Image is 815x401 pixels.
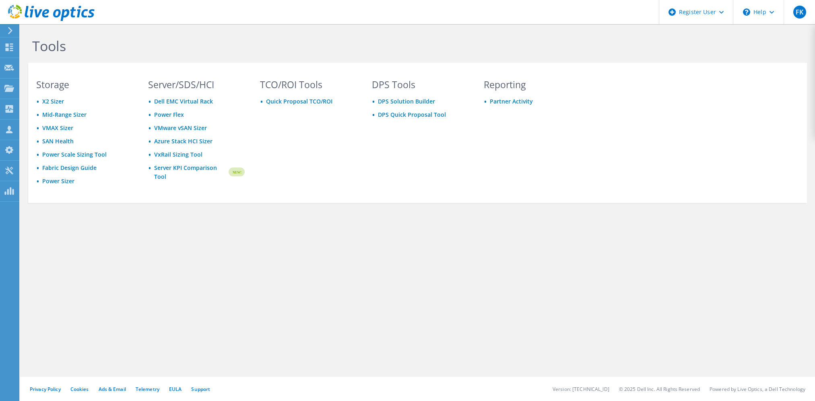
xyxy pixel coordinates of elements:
a: DPS Solution Builder [378,97,435,105]
a: EULA [169,386,182,393]
a: Power Flex [154,111,184,118]
a: Cookies [70,386,89,393]
h1: Tools [32,37,576,54]
h3: Reporting [484,80,580,89]
li: Powered by Live Optics, a Dell Technology [710,386,805,393]
a: X2 Sizer [42,97,64,105]
a: VxRail Sizing Tool [154,151,202,158]
a: Dell EMC Virtual Rack [154,97,213,105]
a: Telemetry [136,386,159,393]
a: Power Sizer [42,177,74,185]
a: Fabric Design Guide [42,164,97,172]
span: FK [793,6,806,19]
a: Support [191,386,210,393]
a: Power Scale Sizing Tool [42,151,107,158]
img: new-badge.svg [227,163,245,182]
a: Partner Activity [490,97,533,105]
a: Ads & Email [99,386,126,393]
h3: DPS Tools [372,80,468,89]
h3: TCO/ROI Tools [260,80,357,89]
a: Quick Proposal TCO/ROI [266,97,332,105]
svg: \n [743,8,750,16]
a: SAN Health [42,137,74,145]
li: Version: [TECHNICAL_ID] [553,386,609,393]
a: Mid-Range Sizer [42,111,87,118]
h3: Storage [36,80,133,89]
li: © 2025 Dell Inc. All Rights Reserved [619,386,700,393]
a: Azure Stack HCI Sizer [154,137,213,145]
a: Server KPI Comparison Tool [154,163,227,181]
h3: Server/SDS/HCI [148,80,245,89]
a: DPS Quick Proposal Tool [378,111,446,118]
a: VMAX Sizer [42,124,73,132]
a: VMware vSAN Sizer [154,124,207,132]
a: Privacy Policy [30,386,61,393]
